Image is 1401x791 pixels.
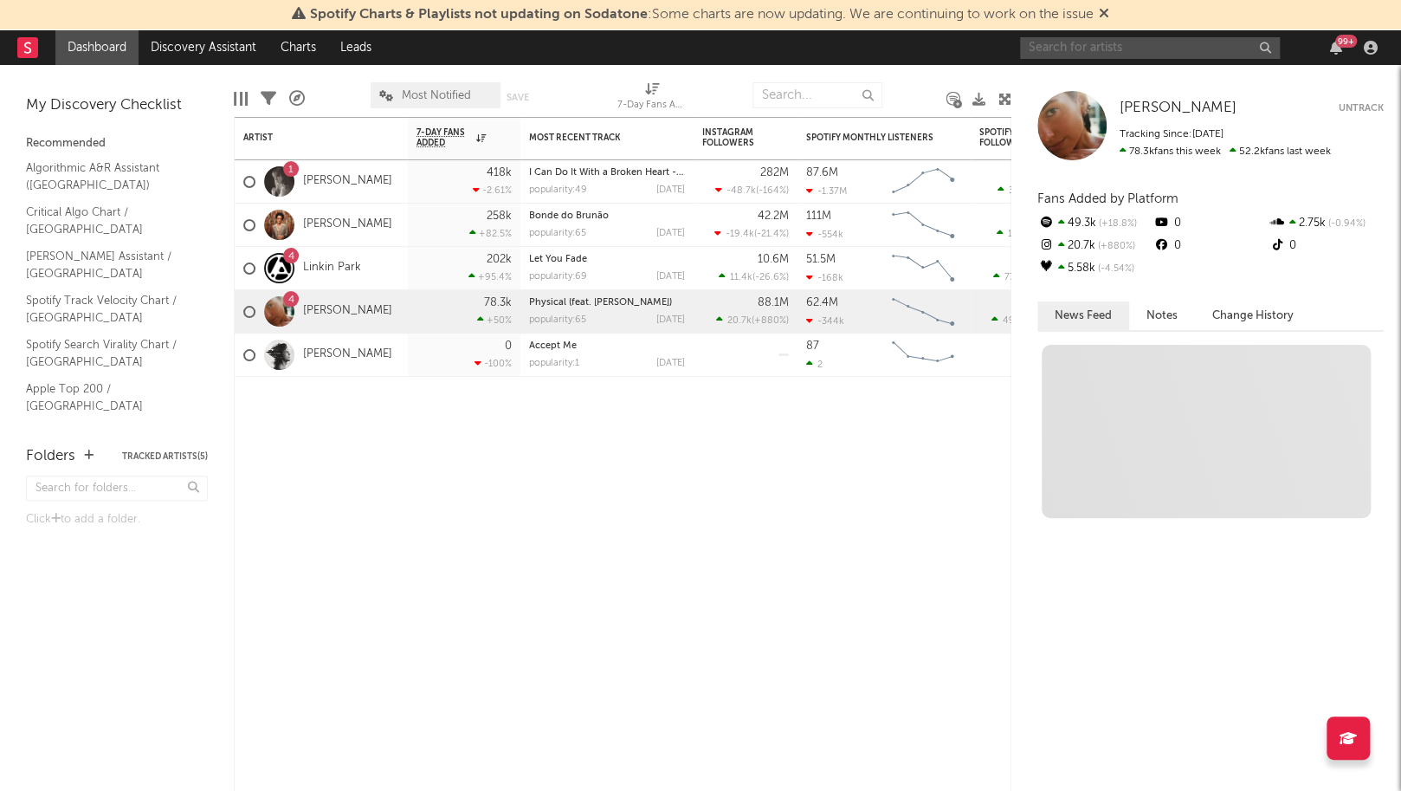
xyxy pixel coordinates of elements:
a: [PERSON_NAME] Assistant / [GEOGRAPHIC_DATA] [26,247,190,282]
div: I Can Do It With a Broken Heart - Dombresky Remix [529,168,685,178]
a: [PERSON_NAME] [1120,100,1236,117]
a: Dashboard [55,30,139,65]
div: 258k [487,211,512,222]
div: +82.5 % [469,228,512,239]
div: 0 [1152,235,1268,257]
div: ( ) [716,314,789,326]
div: 51.5M [806,254,836,265]
div: 0 [979,334,1066,376]
div: Artist [243,133,373,143]
a: Physical (feat. [PERSON_NAME]) [529,298,672,308]
div: ( ) [991,314,1066,326]
div: 62.4M [806,297,838,308]
div: 10.6M [758,254,789,265]
div: [DATE] [656,315,685,325]
div: Let You Fade [529,255,685,264]
a: Leads [328,30,384,65]
div: 0 [1152,212,1268,235]
div: popularity: 49 [529,185,587,195]
div: -344k [806,315,844,327]
span: 11.4k [730,273,752,282]
button: Untrack [1339,100,1384,117]
span: Fans Added by Platform [1037,192,1178,205]
a: Spotify Search Virality Chart / [GEOGRAPHIC_DATA] [26,335,190,371]
div: Recommended [26,133,208,154]
div: +50 % [477,314,512,326]
span: 166k [1008,230,1030,239]
a: [PERSON_NAME] [303,217,392,232]
div: 0 [505,340,512,352]
div: ( ) [993,271,1066,282]
button: 99+ [1330,41,1342,55]
button: Save [507,93,529,102]
button: News Feed [1037,301,1129,330]
div: 5.58k [1037,257,1152,280]
div: popularity: 65 [529,315,586,325]
div: 78.3k [484,297,512,308]
div: Accept Me [529,341,685,351]
input: Search for artists [1020,37,1280,59]
div: My Discovery Checklist [26,95,208,116]
span: -0.94 % [1326,219,1365,229]
input: Search for folders... [26,476,208,501]
svg: Chart title [884,334,962,377]
div: 2.75k [1269,212,1384,235]
div: [DATE] [656,272,685,282]
span: -21.4 % [757,230,786,239]
button: Change History [1195,301,1311,330]
div: 87.6M [806,167,838,178]
svg: Chart title [884,160,962,204]
span: +18.8 % [1096,219,1137,229]
div: +95.4 % [468,271,512,282]
div: Spotify Monthly Listeners [806,133,936,143]
div: Spotify Followers [979,127,1040,148]
a: Apple Top 200 / [GEOGRAPHIC_DATA] [26,379,190,415]
span: -164 % [759,186,786,196]
div: -554k [806,229,843,240]
div: [DATE] [656,229,685,238]
a: Algorithmic A&R Assistant ([GEOGRAPHIC_DATA]) [26,159,190,194]
div: 2 [806,359,823,370]
svg: Chart title [884,290,962,334]
div: Edit Columns [234,74,248,124]
div: A&R Pipeline [289,74,305,124]
div: 42.2M [758,211,789,222]
div: -168k [806,272,843,283]
a: Critical Algo Chart / [GEOGRAPHIC_DATA] [26,203,190,238]
span: +880 % [754,316,786,326]
div: Physical (feat. Troye Sivan) [529,298,685,308]
div: 418k [487,167,512,178]
a: Bonde do Brunão [529,211,609,221]
span: -19.4k [726,230,754,239]
svg: Chart title [884,247,962,290]
button: Tracked Artists(5) [122,452,208,461]
a: [PERSON_NAME] [303,174,392,189]
span: 78.3k fans this week [1120,146,1221,157]
a: Spotify Track Velocity Chart / [GEOGRAPHIC_DATA] [26,291,190,327]
span: [PERSON_NAME] [1120,100,1236,115]
a: Accept Me [529,341,577,351]
div: popularity: 65 [529,229,586,238]
div: popularity: 69 [529,272,587,282]
input: Search... [752,82,882,108]
div: [DATE] [656,359,685,368]
div: ( ) [997,228,1066,239]
span: 349k [1009,186,1031,196]
div: [DATE] [656,185,685,195]
div: 88.1M [758,297,789,308]
span: Tracking Since: [DATE] [1120,129,1223,139]
div: ( ) [714,228,789,239]
div: 99 + [1335,35,1357,48]
span: Most Notified [402,90,471,101]
a: I Can Do It With a Broken Heart - [PERSON_NAME] Remix [529,168,784,178]
div: ( ) [719,271,789,282]
div: -100 % [475,358,512,369]
div: 7-Day Fans Added (7-Day Fans Added) [617,74,687,124]
div: Most Recent Track [529,133,659,143]
div: 49.3k [1037,212,1152,235]
span: 49.3k [1003,316,1028,326]
span: 52.2k fans last week [1120,146,1331,157]
div: Filters [261,74,276,124]
div: -1.37M [806,185,847,197]
div: 7-Day Fans Added (7-Day Fans Added) [617,95,687,116]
